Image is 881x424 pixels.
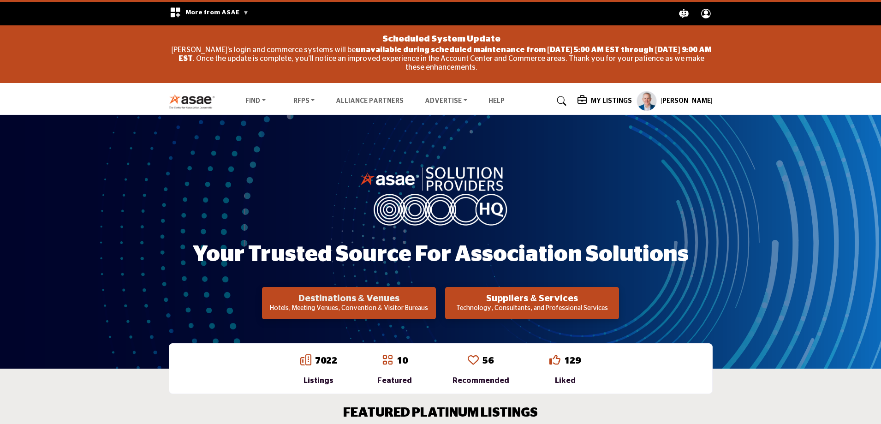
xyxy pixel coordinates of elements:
[179,46,711,62] strong: unavailable during scheduled maintenance from [DATE] 5:00 AM EST through [DATE] 9:00 AM EST
[637,91,657,111] button: Show hide supplier dropdown
[382,354,393,367] a: Go to Featured
[418,95,474,107] a: Advertise
[265,304,433,313] p: Hotels, Meeting Venues, Convention & Visitor Bureaus
[287,95,321,107] a: RFPs
[169,94,220,109] img: Site Logo
[549,375,581,386] div: Liked
[448,293,616,304] h2: Suppliers & Services
[262,287,436,319] button: Destinations & Venues Hotels, Meeting Venues, Convention & Visitor Bureaus
[171,30,712,46] div: Scheduled System Update
[171,46,712,72] p: [PERSON_NAME]'s login and commerce systems will be . Once the update is complete, you'll notice a...
[548,94,572,108] a: Search
[577,96,632,107] div: My Listings
[468,354,479,367] a: Go to Recommended
[336,98,404,104] a: Alliance Partners
[661,97,713,106] h5: [PERSON_NAME]
[315,356,337,365] a: 7022
[397,356,408,365] a: 10
[488,98,505,104] a: Help
[445,287,619,319] button: Suppliers & Services Technology, Consultants, and Professional Services
[482,356,494,365] a: 56
[448,304,616,313] p: Technology, Consultants, and Professional Services
[360,165,521,226] img: image
[549,354,560,365] i: Go to Liked
[564,356,581,365] a: 129
[300,375,337,386] div: Listings
[239,95,272,107] a: Find
[452,375,509,386] div: Recommended
[265,293,433,304] h2: Destinations & Venues
[193,240,689,269] h1: Your Trusted Source for Association Solutions
[377,375,412,386] div: Featured
[343,406,538,421] h2: FEATURED PLATINUM LISTINGS
[185,9,249,16] span: More from ASAE
[164,2,255,25] div: More from ASAE
[591,97,632,105] h5: My Listings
